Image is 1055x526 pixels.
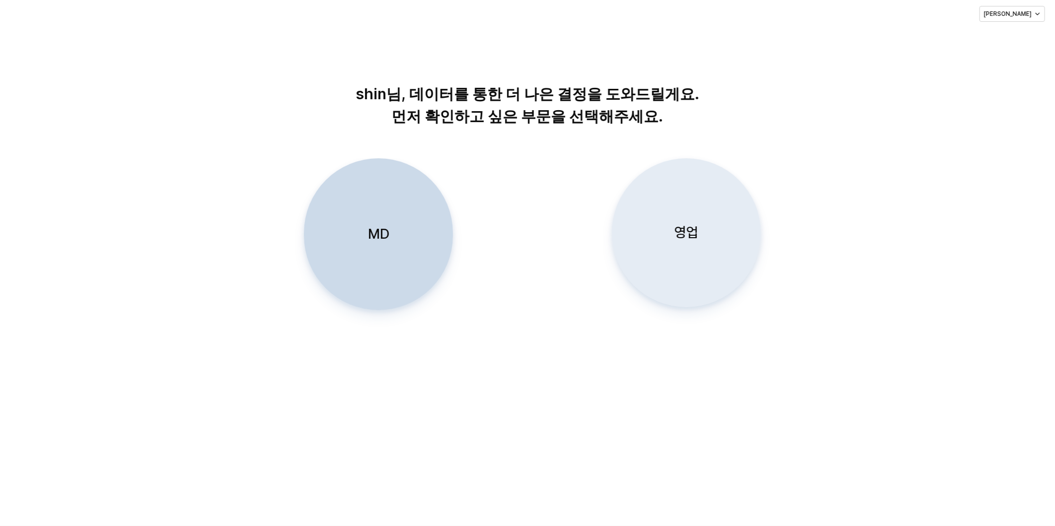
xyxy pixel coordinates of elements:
p: [PERSON_NAME] [984,10,1032,18]
button: MD [304,158,453,310]
p: shin님, 데이터를 통한 더 나은 결정을 도와드릴게요. 먼저 확인하고 싶은 부문을 선택해주세요. [274,83,781,128]
p: MD [368,225,389,243]
button: [PERSON_NAME] [980,6,1045,22]
button: 영업 [612,158,761,307]
p: 영업 [675,223,698,242]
